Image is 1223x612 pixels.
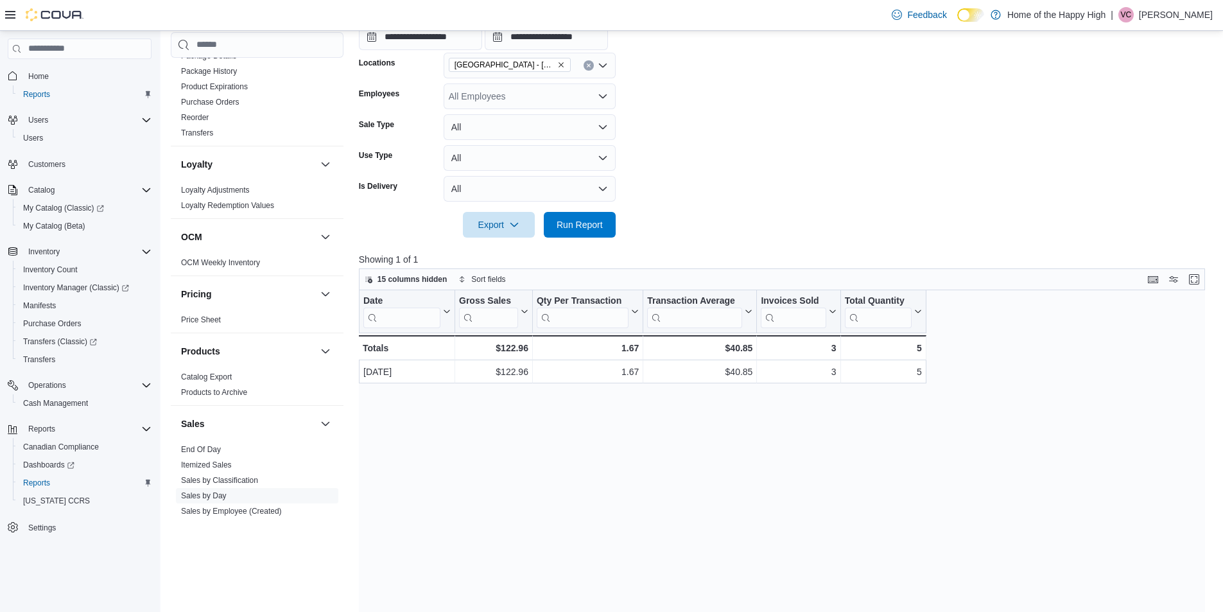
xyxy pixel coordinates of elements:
p: | [1111,7,1113,22]
span: Reports [23,89,50,100]
button: Users [23,112,53,128]
span: Package History [181,66,237,76]
a: Users [18,130,48,146]
span: Price Sheet [181,315,221,325]
button: [US_STATE] CCRS [13,492,157,510]
div: Vanessa Cappis [1118,7,1134,22]
span: Inventory Count [18,262,152,277]
h3: Loyalty [181,158,213,171]
span: Inventory Manager (Classic) [18,280,152,295]
div: Gross Sales [459,295,518,328]
button: Users [13,129,157,147]
button: Catalog [3,181,157,199]
a: Reports [18,475,55,491]
button: My Catalog (Beta) [13,217,157,235]
div: Transaction Average [647,295,742,328]
span: Cash Management [18,396,152,411]
button: Sales [318,416,333,432]
a: Purchase Orders [18,316,87,331]
span: Catalog [28,185,55,195]
a: Settings [23,520,61,536]
span: Cash Management [23,398,88,408]
span: Manifests [18,298,152,313]
span: Home [28,71,49,82]
span: Products to Archive [181,387,247,398]
span: Inventory [28,247,60,257]
a: Customers [23,157,71,172]
button: 15 columns hidden [360,272,453,287]
span: Purchase Orders [18,316,152,331]
div: 1.67 [537,340,639,356]
div: $40.85 [647,340,752,356]
button: OCM [181,231,315,243]
span: My Catalog (Classic) [23,203,104,213]
button: Products [181,345,315,358]
div: 5 [844,340,921,356]
span: Sales by Employee (Created) [181,506,282,516]
div: [DATE] [363,364,451,380]
span: Users [23,112,152,128]
a: My Catalog (Classic) [13,199,157,217]
a: OCM Weekly Inventory [181,258,260,267]
div: Qty Per Transaction [537,295,629,307]
div: Date [363,295,440,328]
button: Display options [1166,272,1181,287]
button: Pricing [181,288,315,301]
div: $122.96 [459,364,528,380]
span: Operations [23,378,152,393]
button: Reports [13,474,157,492]
span: Transfers [181,128,213,138]
span: Loyalty Adjustments [181,185,250,195]
a: Price Sheet [181,315,221,324]
a: Reports [18,87,55,102]
span: Customers [23,156,152,172]
h3: Pricing [181,288,211,301]
div: Invoices Sold [761,295,826,328]
h3: Sales [181,417,205,430]
span: Purchase Orders [23,319,82,329]
span: Export [471,212,527,238]
button: Qty Per Transaction [537,295,639,328]
button: Clear input [584,60,594,71]
div: Date [363,295,440,307]
a: Reorder [181,113,209,122]
h3: Products [181,345,220,358]
span: Sherwood Park - Baseline Road - Fire & Flower [449,58,571,72]
a: Product Expirations [181,82,248,91]
button: Loyalty [318,157,333,172]
span: Inventory [23,244,152,259]
button: Gross Sales [459,295,528,328]
a: Dashboards [13,456,157,474]
span: Inventory Manager (Classic) [23,283,129,293]
a: Cash Management [18,396,93,411]
button: All [444,114,616,140]
p: [PERSON_NAME] [1139,7,1213,22]
div: Transaction Average [647,295,742,307]
div: Invoices Sold [761,295,826,307]
span: Users [23,133,43,143]
div: Qty Per Transaction [537,295,629,328]
button: Loyalty [181,158,315,171]
a: Inventory Manager (Classic) [13,279,157,297]
span: Reports [28,424,55,434]
span: Operations [28,380,66,390]
div: Total Quantity [844,295,911,307]
button: Export [463,212,535,238]
button: Operations [23,378,71,393]
a: My Catalog (Beta) [18,218,91,234]
span: Reports [18,87,152,102]
span: End Of Day [181,444,221,455]
span: Sales by Day [181,491,227,501]
span: My Catalog (Beta) [23,221,85,231]
button: Sort fields [453,272,510,287]
span: Transfers [18,352,152,367]
span: Transfers (Classic) [18,334,152,349]
h3: OCM [181,231,202,243]
button: Run Report [544,212,616,238]
div: $122.96 [459,340,528,356]
nav: Complex example [8,62,152,570]
span: Reports [23,421,152,437]
a: Loyalty Adjustments [181,186,250,195]
button: Cash Management [13,394,157,412]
